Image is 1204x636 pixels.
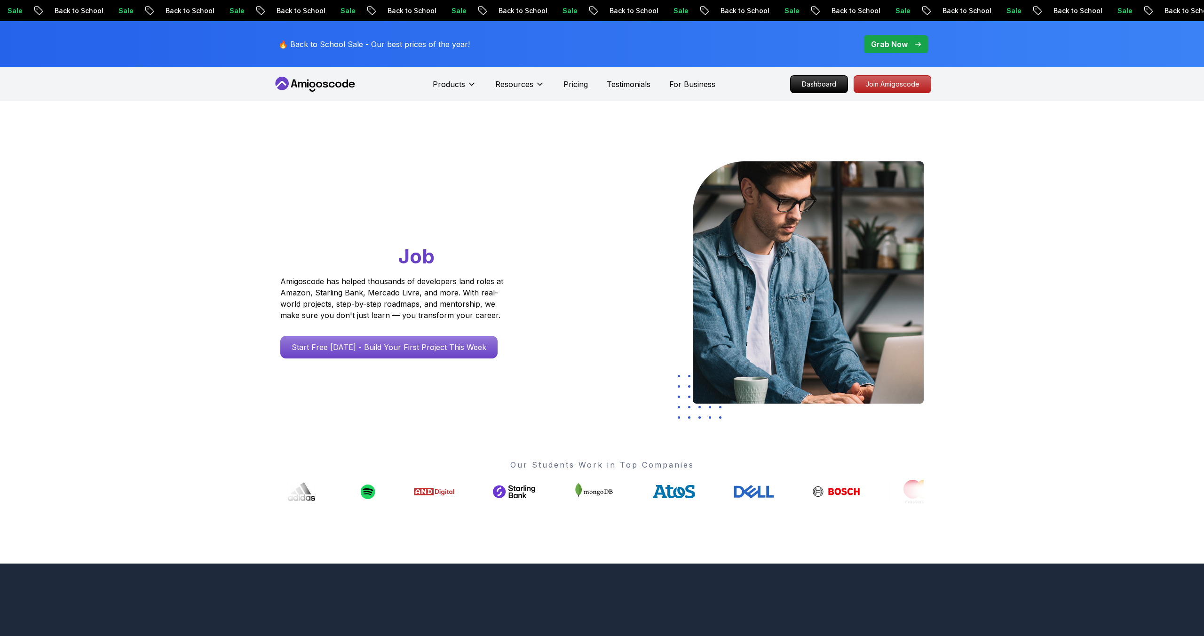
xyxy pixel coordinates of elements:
[113,6,177,16] p: Back to School
[791,76,848,93] p: Dashboard
[495,79,533,90] p: Resources
[854,76,931,93] p: Join Amigoscode
[433,79,465,90] p: Products
[288,6,318,16] p: Sale
[224,6,288,16] p: Back to School
[779,6,843,16] p: Back to School
[280,336,498,358] a: Start Free [DATE] - Build Your First Project This Week
[790,75,848,93] a: Dashboard
[510,6,540,16] p: Sale
[398,244,435,268] span: Job
[871,39,908,50] p: Grab Now
[2,6,66,16] p: Back to School
[446,6,510,16] p: Back to School
[280,276,506,321] p: Amigoscode has helped thousands of developers land roles at Amazon, Starling Bank, Mercado Livre,...
[693,161,924,404] img: hero
[607,79,650,90] a: Testimonials
[280,161,539,270] h1: Go From Learning to Hired: Master Java, Spring Boot & Cloud Skills That Get You the
[280,459,924,470] p: Our Students Work in Top Companies
[433,79,476,97] button: Products
[335,6,399,16] p: Back to School
[399,6,429,16] p: Sale
[1112,6,1176,16] p: Back to School
[854,75,931,93] a: Join Amigoscode
[843,6,873,16] p: Sale
[563,79,588,90] a: Pricing
[557,6,621,16] p: Back to School
[1065,6,1095,16] p: Sale
[66,6,96,16] p: Sale
[177,6,207,16] p: Sale
[890,6,954,16] p: Back to School
[668,6,732,16] p: Back to School
[1001,6,1065,16] p: Back to School
[278,39,470,50] p: 🔥 Back to School Sale - Our best prices of the year!
[669,79,715,90] a: For Business
[495,79,545,97] button: Resources
[954,6,984,16] p: Sale
[621,6,651,16] p: Sale
[732,6,762,16] p: Sale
